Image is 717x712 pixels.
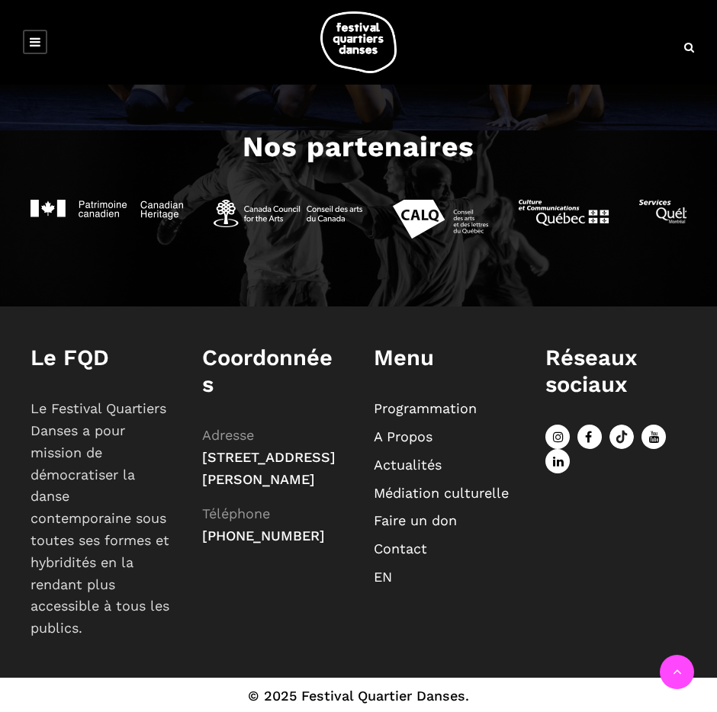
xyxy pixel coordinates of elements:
[202,345,343,398] h1: Coordonnées
[202,427,254,443] span: Adresse
[320,11,397,73] img: logo-fqd-med
[374,457,442,473] a: Actualités
[545,345,686,398] h1: Réseaux sociaux
[519,200,609,226] img: MCCQ
[374,485,509,501] a: Médiation culturelle
[374,400,477,416] a: Programmation
[393,200,488,239] img: CALQ
[243,130,474,168] h3: Nos partenaires
[15,685,702,707] div: © 2025 Festival Quartier Danses.
[31,200,183,220] img: Patrimoine Canadien
[202,528,325,544] span: [PHONE_NUMBER]
[202,505,270,521] span: Téléphone
[31,398,172,640] p: Le Festival Quartiers Danses a pour mission de démocratiser la danse contemporaine sous toutes se...
[214,200,362,227] img: Conseil des arts Canada
[374,428,432,444] a: A Propos
[31,345,172,371] h1: Le FQD
[374,540,427,556] a: Contact
[374,512,457,528] a: Faire un don
[374,569,392,585] a: EN
[374,345,515,371] h1: Menu
[202,449,336,487] span: [STREET_ADDRESS][PERSON_NAME]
